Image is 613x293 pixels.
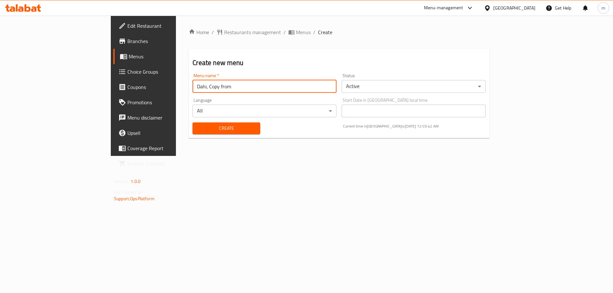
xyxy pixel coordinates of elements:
span: Menu disclaimer [127,114,208,121]
span: m [602,4,605,11]
span: Menus [296,28,311,36]
span: Coupons [127,83,208,91]
a: Upsell [113,125,213,141]
div: Menu-management [424,4,463,12]
span: Upsell [127,129,208,137]
span: Version: [114,177,130,186]
button: Create [193,122,260,134]
a: Grocery Checklist [113,156,213,171]
span: Branches [127,37,208,45]
span: Create [318,28,332,36]
p: Current time in [GEOGRAPHIC_DATA] is [DATE] 12:03:42 AM [343,123,486,129]
li: / [313,28,315,36]
span: Grocery Checklist [127,160,208,167]
div: All [193,105,337,117]
a: Restaurants management [216,28,281,36]
a: Menu disclaimer [113,110,213,125]
a: Support.OpsPlatform [114,194,155,203]
a: Menus [113,49,213,64]
span: 1.0.0 [131,177,140,186]
div: Active [342,80,486,93]
a: Promotions [113,95,213,110]
span: Edit Restaurant [127,22,208,30]
nav: breadcrumb [189,28,489,36]
span: Coverage Report [127,144,208,152]
span: Choice Groups [127,68,208,76]
a: Menus [288,28,311,36]
span: Restaurants management [224,28,281,36]
li: / [284,28,286,36]
input: Please enter Menu name [193,80,337,93]
span: Get support on: [114,188,143,196]
div: [GEOGRAPHIC_DATA] [493,4,535,11]
a: Coupons [113,79,213,95]
span: Create [198,124,255,132]
a: Branches [113,33,213,49]
h2: Create new menu [193,58,486,68]
a: Edit Restaurant [113,18,213,33]
a: Coverage Report [113,141,213,156]
a: Choice Groups [113,64,213,79]
span: Promotions [127,99,208,106]
span: Menus [129,53,208,60]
